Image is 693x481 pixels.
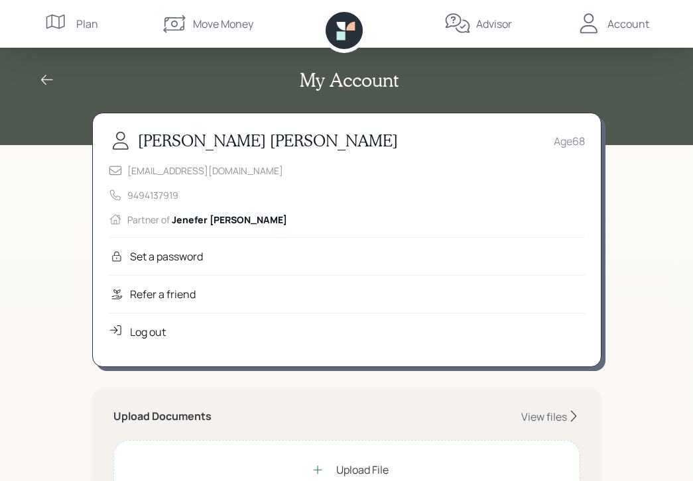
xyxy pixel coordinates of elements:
[138,131,398,150] h3: [PERSON_NAME] [PERSON_NAME]
[172,213,287,226] span: Jenefer [PERSON_NAME]
[113,410,212,423] h5: Upload Documents
[127,188,178,202] div: 9494137919
[130,324,166,340] div: Log out
[607,16,649,32] div: Account
[130,248,203,264] div: Set a password
[554,133,585,149] div: Age 68
[476,16,512,32] div: Advisor
[127,213,287,227] div: Partner of
[336,462,389,478] div: Upload File
[300,69,399,91] h2: My Account
[127,164,283,178] div: [EMAIL_ADDRESS][DOMAIN_NAME]
[76,16,98,32] div: Plan
[521,409,567,424] div: View files
[130,286,196,302] div: Refer a friend
[193,16,253,32] div: Move Money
